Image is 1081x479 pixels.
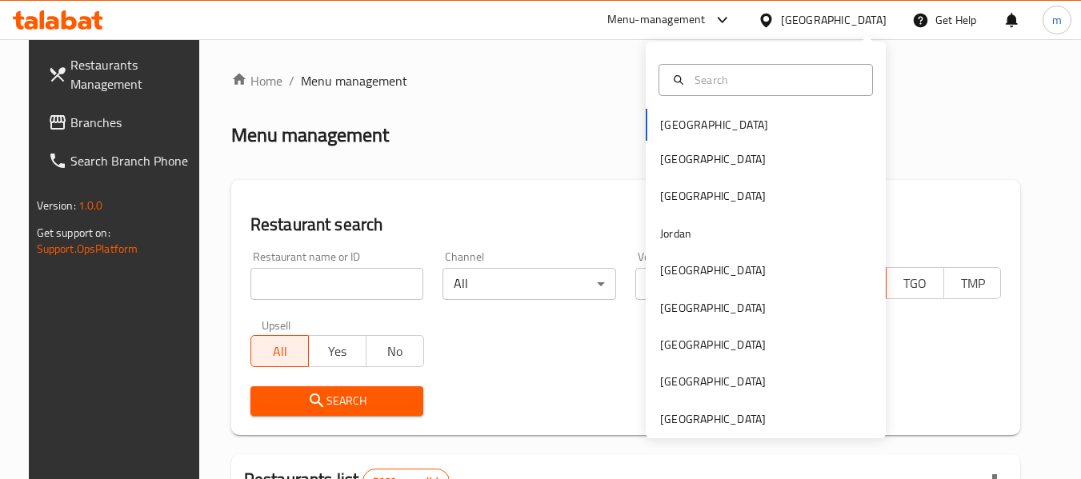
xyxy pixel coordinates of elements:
span: TMP [951,272,995,295]
h2: Menu management [231,122,389,148]
span: Search [263,391,411,411]
span: TGO [893,272,938,295]
button: All [250,335,309,367]
button: No [366,335,424,367]
button: TGO [886,267,944,299]
h2: Restaurant search [250,213,1002,237]
li: / [289,71,294,90]
span: All [258,340,302,363]
label: Upsell [262,319,291,330]
a: Restaurants Management [35,46,210,103]
input: Search for restaurant name or ID.. [250,268,424,300]
a: Support.OpsPlatform [37,238,138,259]
button: TMP [943,267,1002,299]
div: All [442,268,616,300]
span: m [1052,11,1062,29]
div: Jordan [660,225,691,242]
div: [GEOGRAPHIC_DATA] [660,336,766,353]
span: Get support on: [37,222,110,243]
span: Yes [315,340,360,363]
span: Menu management [301,71,407,90]
a: Branches [35,103,210,142]
button: Search [250,386,424,416]
a: Home [231,71,282,90]
a: Search Branch Phone [35,142,210,180]
div: [GEOGRAPHIC_DATA] [660,410,766,428]
button: Yes [308,335,366,367]
div: [GEOGRAPHIC_DATA] [660,261,766,279]
span: Branches [70,113,197,132]
nav: breadcrumb [231,71,1021,90]
div: [GEOGRAPHIC_DATA] [660,373,766,390]
span: Version: [37,195,76,216]
span: Search Branch Phone [70,151,197,170]
span: 1.0.0 [78,195,103,216]
input: Search [688,71,863,89]
div: [GEOGRAPHIC_DATA] [660,299,766,317]
span: Restaurants Management [70,55,197,94]
span: No [373,340,418,363]
div: [GEOGRAPHIC_DATA] [660,187,766,205]
div: [GEOGRAPHIC_DATA] [660,150,766,168]
div: All [635,268,809,300]
div: [GEOGRAPHIC_DATA] [781,11,887,29]
div: Menu-management [607,10,706,30]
